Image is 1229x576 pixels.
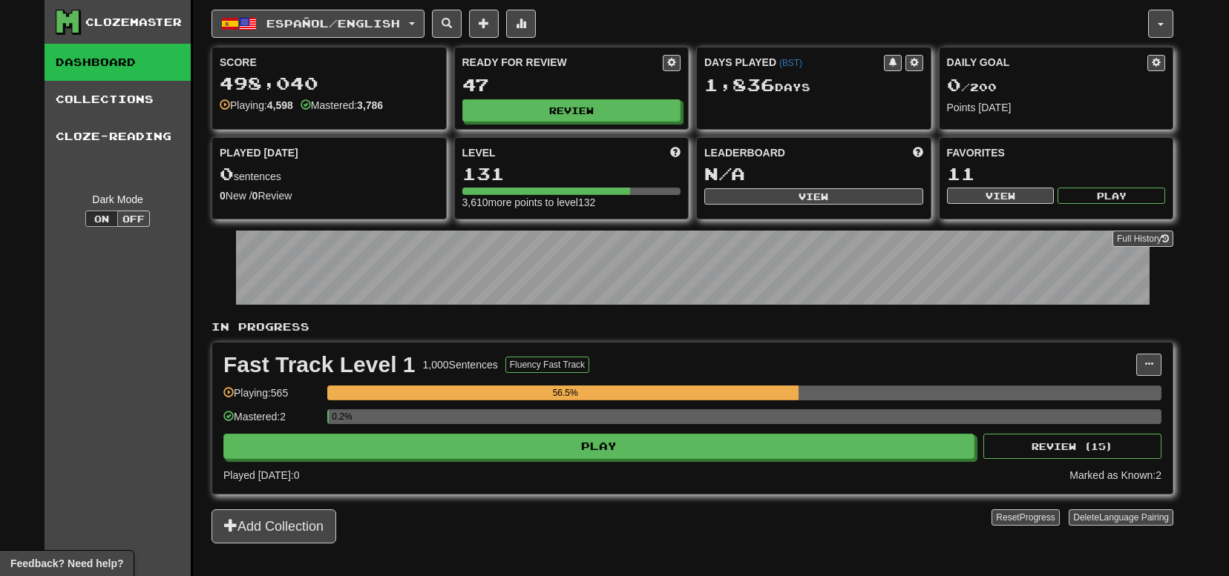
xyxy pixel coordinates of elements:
[704,74,775,95] span: 1,836
[947,188,1055,204] button: View
[220,55,439,70] div: Score
[45,81,191,118] a: Collections
[1069,509,1173,526] button: DeleteLanguage Pairing
[947,165,1166,183] div: 11
[252,190,258,202] strong: 0
[1058,188,1165,204] button: Play
[220,98,293,113] div: Playing:
[469,10,499,38] button: Add sentence to collection
[947,74,961,95] span: 0
[212,320,1173,334] p: In Progress
[85,211,118,227] button: On
[704,145,785,160] span: Leaderboard
[117,211,150,227] button: Off
[704,76,923,95] div: Day s
[223,385,320,410] div: Playing: 565
[220,163,234,184] span: 0
[212,10,425,38] button: Español/English
[223,469,299,481] span: Played [DATE]: 0
[266,17,400,30] span: Español / English
[220,74,439,93] div: 498,040
[56,192,180,207] div: Dark Mode
[85,15,182,30] div: Clozemaster
[220,145,298,160] span: Played [DATE]
[301,98,383,113] div: Mastered:
[947,145,1166,160] div: Favorites
[1112,231,1173,247] a: Full History
[432,10,462,38] button: Search sentences
[223,409,320,434] div: Mastered: 2
[947,55,1148,71] div: Daily Goal
[332,385,799,400] div: 56.5%
[45,44,191,81] a: Dashboard
[506,10,536,38] button: More stats
[670,145,681,160] span: Score more points to level up
[1099,512,1169,523] span: Language Pairing
[992,509,1059,526] button: ResetProgress
[913,145,923,160] span: This week in points, UTC
[1069,468,1161,483] div: Marked as Known: 2
[10,556,123,571] span: Open feedback widget
[45,118,191,155] a: Cloze-Reading
[983,434,1161,459] button: Review (15)
[223,354,416,376] div: Fast Track Level 1
[462,165,681,183] div: 131
[220,188,439,203] div: New / Review
[357,99,383,111] strong: 3,786
[1020,512,1055,523] span: Progress
[267,99,293,111] strong: 4,598
[220,165,439,184] div: sentences
[462,76,681,94] div: 47
[220,190,226,202] strong: 0
[462,195,681,210] div: 3,610 more points to level 132
[223,434,974,459] button: Play
[423,357,498,372] div: 1,000 Sentences
[212,509,336,543] button: Add Collection
[505,357,589,373] button: Fluency Fast Track
[462,99,681,122] button: Review
[779,58,802,68] a: (BST)
[704,163,745,184] span: N/A
[704,188,923,205] button: View
[947,81,997,93] span: / 200
[462,145,496,160] span: Level
[704,55,884,70] div: Days Played
[947,100,1166,115] div: Points [DATE]
[462,55,663,70] div: Ready for Review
